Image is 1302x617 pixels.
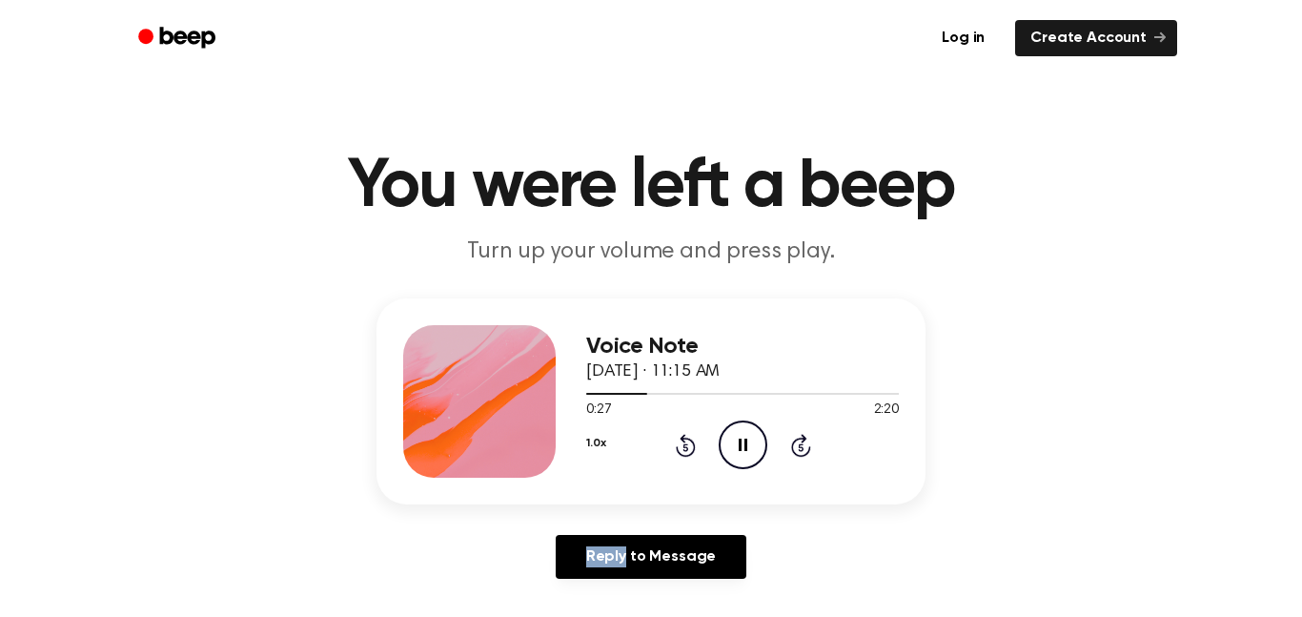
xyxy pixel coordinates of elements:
[586,401,611,421] span: 0:27
[586,334,899,360] h3: Voice Note
[874,401,899,421] span: 2:20
[285,237,1017,268] p: Turn up your volume and press play.
[125,20,233,57] a: Beep
[556,535,746,579] a: Reply to Message
[163,153,1139,221] h1: You were left a beep
[923,16,1004,60] a: Log in
[586,363,720,380] span: [DATE] · 11:15 AM
[1015,20,1177,56] a: Create Account
[586,427,605,460] button: 1.0x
